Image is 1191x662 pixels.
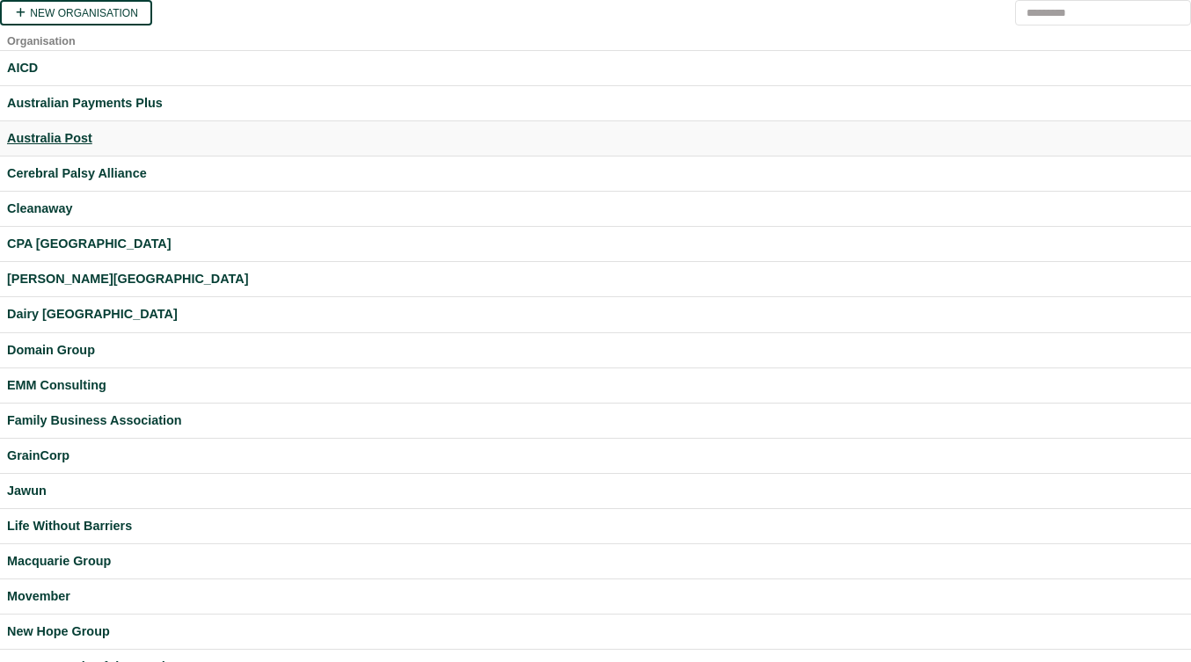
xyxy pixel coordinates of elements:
a: Movember [7,586,1184,607]
a: GrainCorp [7,446,1184,466]
a: Domain Group [7,340,1184,360]
a: Australia Post [7,128,1184,149]
a: Jawun [7,481,1184,501]
a: [PERSON_NAME][GEOGRAPHIC_DATA] [7,269,1184,289]
a: Cleanaway [7,199,1184,219]
a: AICD [7,58,1184,78]
a: CPA [GEOGRAPHIC_DATA] [7,234,1184,254]
a: EMM Consulting [7,375,1184,396]
a: Family Business Association [7,411,1184,431]
a: Australian Payments Plus [7,93,1184,113]
a: New Hope Group [7,622,1184,642]
a: Dairy [GEOGRAPHIC_DATA] [7,304,1184,324]
a: Macquarie Group [7,551,1184,571]
a: Cerebral Palsy Alliance [7,164,1184,184]
a: Life Without Barriers [7,516,1184,536]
